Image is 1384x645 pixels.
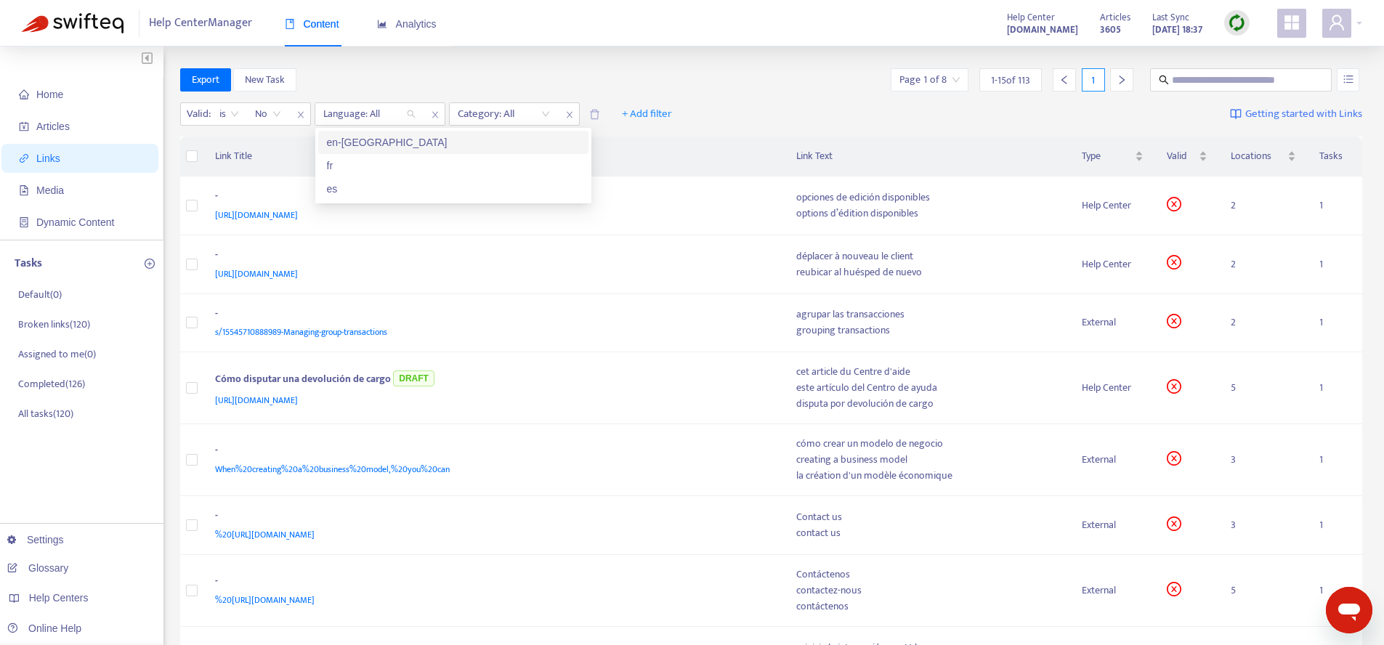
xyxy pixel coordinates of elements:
td: 1 [1308,555,1362,627]
span: close [426,106,445,123]
span: 1 - 15 of 113 [991,73,1030,88]
span: %20[URL][DOMAIN_NAME] [215,593,315,607]
div: External [1082,517,1144,533]
div: Help Center [1082,380,1144,396]
span: DRAFT [393,370,434,386]
a: Getting started with Links [1230,102,1362,126]
div: la création d'un modèle économique [796,468,1059,484]
img: image-link [1230,108,1242,120]
td: 1 [1308,235,1362,294]
strong: 3605 [1100,22,1121,38]
td: 5 [1219,555,1308,627]
span: search [1159,75,1169,85]
div: contact us [796,525,1059,541]
div: - [215,573,768,592]
span: appstore [1283,14,1300,31]
div: 1 [1082,68,1105,92]
span: [URL][DOMAIN_NAME] [215,267,298,281]
div: fr [318,154,588,177]
span: Dynamic Content [36,216,114,228]
span: + Add filter [622,105,672,123]
span: user [1328,14,1345,31]
div: - [215,306,768,325]
p: All tasks ( 120 ) [18,406,73,421]
a: Settings [7,534,64,545]
div: este artículo del Centro de ayuda [796,380,1059,396]
div: Contact us [796,509,1059,525]
td: 2 [1219,177,1308,235]
td: 2 [1219,235,1308,294]
p: Assigned to me ( 0 ) [18,346,96,362]
td: 2 [1219,294,1308,353]
td: 1 [1308,294,1362,353]
div: es [327,181,580,197]
div: Help Center [1082,198,1144,214]
span: close [560,106,579,123]
span: Last Sync [1152,9,1189,25]
td: 1 [1308,177,1362,235]
div: contáctenos [796,599,1059,614]
span: Home [36,89,63,100]
span: file-image [19,185,29,195]
span: close-circle [1167,314,1181,328]
span: Locations [1231,148,1284,164]
span: container [19,217,29,227]
button: unordered-list [1337,68,1359,92]
p: Default ( 0 ) [18,287,62,302]
span: Valid : [181,103,213,125]
div: reubicar al huésped de nuevo [796,264,1059,280]
span: close-circle [1167,582,1181,596]
button: + Add filter [611,102,683,126]
span: close-circle [1167,451,1181,466]
span: Valid [1167,148,1197,164]
td: 1 [1308,352,1362,424]
img: sync.dc5367851b00ba804db3.png [1228,14,1246,32]
span: [URL][DOMAIN_NAME] [215,208,298,222]
span: Articles [36,121,70,132]
div: Cómo disputar una devolución de cargo [215,368,768,392]
span: close [291,106,310,123]
div: - [215,442,768,461]
span: unordered-list [1343,74,1353,84]
div: - [215,508,768,527]
div: External [1082,452,1144,468]
td: 1 [1308,424,1362,496]
span: %20[URL][DOMAIN_NAME] [215,527,315,542]
a: Glossary [7,562,68,574]
th: Valid [1155,137,1220,177]
img: Swifteq [22,13,124,33]
span: Articles [1100,9,1130,25]
span: close-circle [1167,379,1181,394]
p: Broken links ( 120 ) [18,317,90,332]
span: account-book [19,121,29,131]
div: creating a business model [796,452,1059,468]
div: en-gb [318,131,588,154]
a: Online Help [7,622,81,634]
span: home [19,89,29,100]
div: cómo crear un modelo de negocio [796,436,1059,452]
div: Contáctenos [796,567,1059,583]
div: en-[GEOGRAPHIC_DATA] [327,134,580,150]
span: New Task [245,72,285,88]
iframe: Button to launch messaging window [1326,587,1372,633]
span: s/15545710888989-Managing-group-transactions [215,325,387,339]
span: is [219,103,239,125]
span: When%20creating%20a%20business%20model,%20you%20can [215,462,450,476]
div: agrupar las transacciones [796,307,1059,322]
th: Locations [1219,137,1308,177]
span: left [1059,75,1069,85]
span: area-chart [377,19,387,29]
th: Tasks [1308,137,1362,177]
button: Export [180,68,231,92]
span: link [19,153,29,163]
span: delete [589,109,600,120]
span: [URL][DOMAIN_NAME] [215,393,298,407]
a: [DOMAIN_NAME] [1007,21,1078,38]
span: right [1117,75,1127,85]
div: - [215,247,768,266]
span: close-circle [1167,516,1181,531]
div: - [215,188,768,207]
div: External [1082,315,1144,330]
td: 5 [1219,352,1308,424]
span: Help Centers [29,592,89,604]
